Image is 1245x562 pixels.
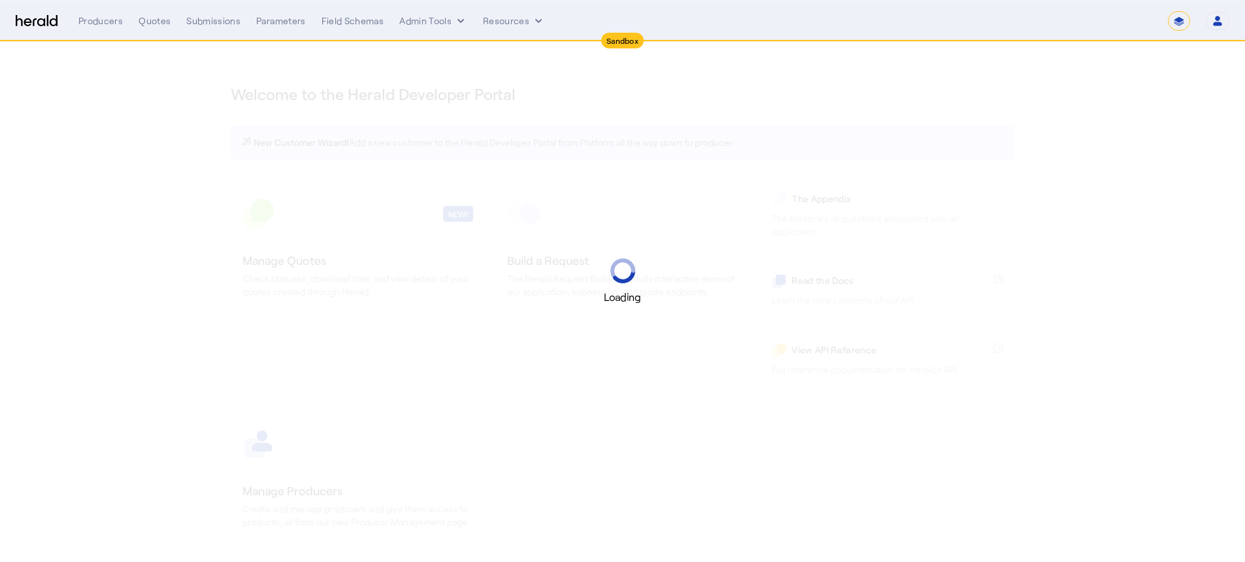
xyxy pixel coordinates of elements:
div: Sandbox [601,33,644,48]
div: Field Schemas [322,14,384,27]
div: Quotes [139,14,171,27]
div: Parameters [256,14,306,27]
div: Submissions [186,14,241,27]
img: Herald Logo [16,15,58,27]
div: Producers [78,14,123,27]
button: internal dropdown menu [399,14,467,27]
button: Resources dropdown menu [483,14,545,27]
